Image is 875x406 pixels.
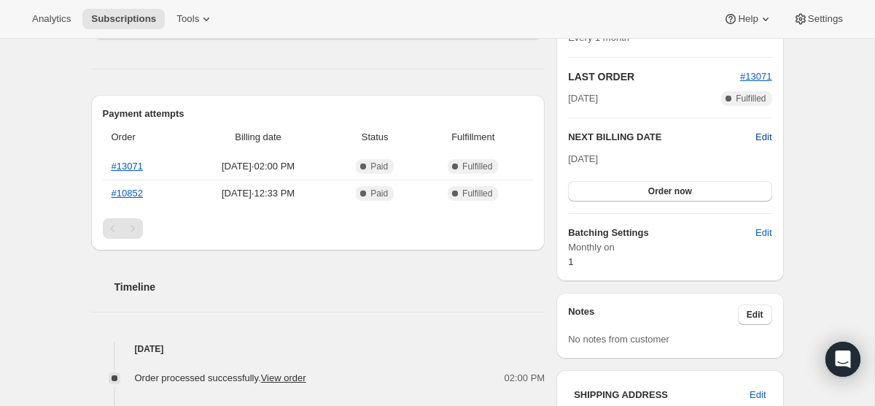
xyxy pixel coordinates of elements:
span: Edit [750,388,766,402]
button: Settings [785,9,852,29]
span: Fulfilled [462,188,492,199]
span: Paid [370,188,388,199]
span: Paid [370,161,388,172]
span: Fulfillment [421,130,524,145]
button: Edit [738,304,772,325]
span: No notes from customer [568,334,669,345]
h4: [DATE] [91,342,545,356]
span: Fulfilled [736,93,766,104]
span: [DATE] [568,153,598,164]
h2: Timeline [114,280,545,294]
span: Tools [176,13,199,25]
span: Fulfilled [462,161,492,172]
h3: SHIPPING ADDRESS [574,388,750,402]
button: Edit [747,221,780,245]
h2: Payment attempts [103,107,534,121]
a: View order [261,372,306,383]
nav: Pagination [103,218,534,239]
span: Monthly on [568,240,771,255]
th: Order [103,121,184,153]
div: Open Intercom Messenger [825,342,860,377]
span: [DATE] · 12:33 PM [188,186,328,201]
span: [DATE] [568,91,598,106]
span: Settings [808,13,843,25]
h3: Notes [568,304,738,325]
span: 1 [568,256,573,267]
span: Order now [648,185,692,197]
span: Analytics [32,13,71,25]
button: Edit [755,130,771,145]
span: Edit [755,226,771,240]
button: Order now [568,181,771,202]
button: #13071 [740,69,771,84]
a: #10852 [112,188,143,199]
span: Help [738,13,758,25]
span: Edit [747,309,763,321]
button: Tools [168,9,222,29]
h2: LAST ORDER [568,69,740,84]
span: 02:00 PM [505,371,545,386]
span: [DATE] · 02:00 PM [188,159,328,174]
h6: Batching Settings [568,226,755,240]
span: Status [337,130,413,145]
span: Billing date [188,130,328,145]
span: Order processed successfully. [135,372,306,383]
span: Subscriptions [91,13,156,25]
button: Help [715,9,781,29]
button: Analytics [23,9,79,29]
a: #13071 [740,71,771,82]
a: #13071 [112,161,143,172]
button: Subscriptions [82,9,165,29]
h2: NEXT BILLING DATE [568,130,755,145]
